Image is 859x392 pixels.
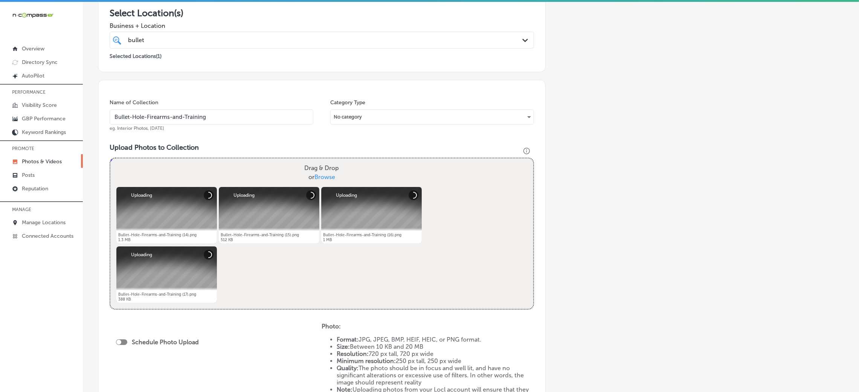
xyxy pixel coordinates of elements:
[22,115,66,122] p: GBP Performance
[337,365,359,372] strong: Quality:
[337,357,534,365] li: 250 px tall, 250 px wide
[322,323,341,330] strong: Photo:
[110,109,313,125] input: Title
[22,46,44,52] p: Overview
[337,336,359,343] strong: Format:
[110,22,534,29] span: Business + Location
[337,336,534,343] li: JPG, JPEG, BMP, HEIF, HEIC, or PNG format.
[337,343,534,350] li: Between 10 KB and 20 MB
[301,161,342,185] label: Drag & Drop or
[331,111,534,123] div: No category
[110,126,164,131] span: eg. Interior Photos, [DATE]
[132,339,199,346] label: Schedule Photo Upload
[22,129,66,135] p: Keyword Rankings
[22,158,62,165] p: Photos & Videos
[12,12,53,19] img: 660ab0bf-5cc7-4cb8-ba1c-48b5ae0f18e60NCTV_CLogo_TV_Black_-500x88.png
[110,143,534,152] h3: Upload Photos to Collection
[110,99,158,106] label: Name of Collection
[330,99,365,106] label: Category Type
[22,185,48,192] p: Reputation
[22,172,35,178] p: Posts
[22,73,44,79] p: AutoPilot
[22,59,58,65] p: Directory Sync
[22,219,66,226] p: Manage Locations
[337,343,350,350] strong: Size:
[22,233,73,239] p: Connected Accounts
[110,50,162,59] p: Selected Locations ( 1 )
[110,8,534,18] h3: Select Location(s)
[337,365,534,386] li: The photo should be in focus and well lit, and have no significant alterations or excessive use o...
[314,173,335,181] span: Browse
[337,350,369,357] strong: Resolution:
[22,102,57,108] p: Visibility Score
[337,350,534,357] li: 720 px tall, 720 px wide
[337,357,396,365] strong: Minimum resolution:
